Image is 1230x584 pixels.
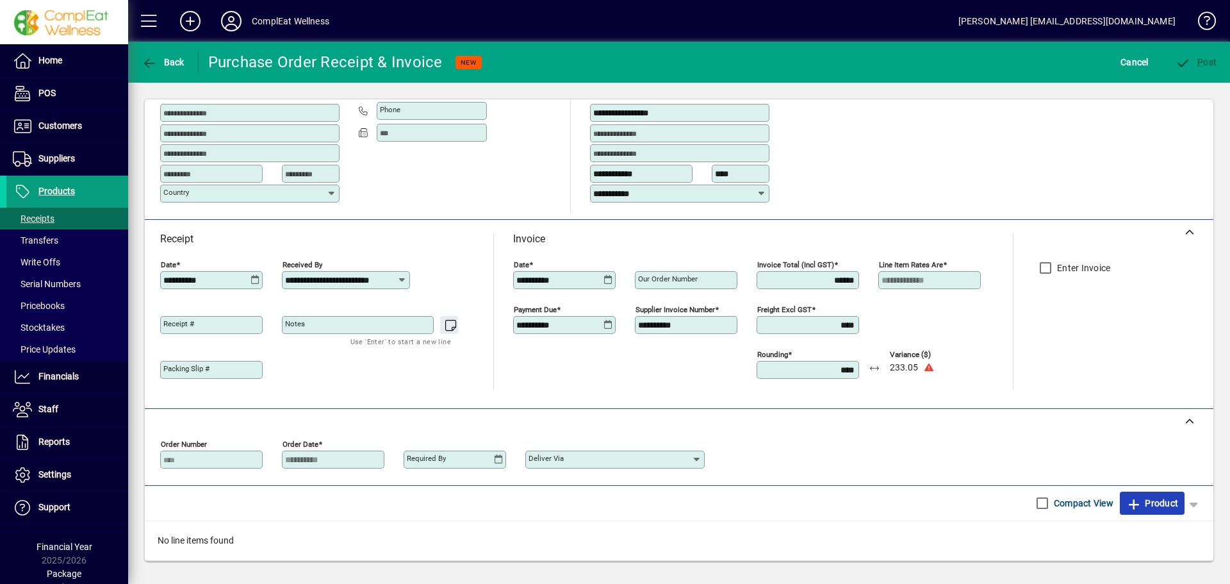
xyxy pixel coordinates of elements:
span: 233.05 [890,363,918,373]
span: Serial Numbers [13,279,81,289]
mat-label: Receipt # [163,319,194,328]
mat-label: Country [163,188,189,197]
mat-label: Order date [283,440,318,449]
mat-label: Invoice Total (incl GST) [757,260,834,269]
a: Knowledge Base [1188,3,1214,44]
a: Pricebooks [6,295,128,317]
a: Financials [6,361,128,393]
span: Products [38,186,75,196]
span: POS [38,88,56,98]
a: POS [6,78,128,110]
a: Receipts [6,208,128,229]
button: Post [1172,51,1220,74]
span: Financial Year [37,542,92,552]
button: Profile [211,10,252,33]
span: Reports [38,437,70,447]
mat-label: Rounding [757,350,788,359]
span: Back [142,57,184,67]
label: Compact View [1051,497,1113,510]
span: Home [38,55,62,65]
a: Serial Numbers [6,273,128,295]
span: ost [1176,57,1217,67]
button: Add [170,10,211,33]
a: Home [6,45,128,77]
span: Settings [38,469,71,480]
span: Transfers [13,235,58,246]
span: Product [1126,493,1178,513]
mat-label: Order number [161,440,207,449]
mat-label: Received by [283,260,322,269]
span: Customers [38,121,82,131]
span: NEW [461,58,477,67]
div: No line items found [145,521,1213,560]
span: Suppliers [38,153,75,163]
label: Enter Invoice [1054,262,1110,274]
div: Purchase Order Receipt & Invoice [208,52,443,72]
span: Stocktakes [13,322,65,333]
span: Pricebooks [13,301,65,311]
mat-label: Our order number [638,274,698,283]
a: Price Updates [6,338,128,360]
mat-label: Supplier invoice number [635,305,715,314]
a: Reports [6,426,128,458]
a: Support [6,492,128,524]
span: Package [47,569,81,579]
span: Price Updates [13,344,76,355]
mat-label: Required by [407,454,446,463]
mat-label: Date [514,260,529,269]
div: [PERSON_NAME] [EMAIL_ADDRESS][DOMAIN_NAME] [958,11,1176,31]
div: ComplEat Wellness [252,11,329,31]
a: Settings [6,459,128,491]
button: Product [1120,492,1185,515]
a: Stocktakes [6,317,128,338]
mat-label: Packing Slip # [163,364,209,373]
span: Support [38,502,70,512]
a: Staff [6,394,128,426]
mat-label: Date [161,260,176,269]
a: Write Offs [6,251,128,273]
a: Suppliers [6,143,128,175]
a: Customers [6,110,128,142]
span: Write Offs [13,257,60,267]
mat-label: Line item rates are [879,260,943,269]
button: Back [138,51,188,74]
mat-label: Freight excl GST [757,305,812,314]
mat-hint: Use 'Enter' to start a new line [350,334,451,349]
mat-label: Payment due [514,305,557,314]
span: Cancel [1120,52,1149,72]
mat-label: Phone [380,105,400,114]
mat-label: Deliver via [529,454,564,463]
span: Receipts [13,213,54,224]
span: Variance ($) [890,351,967,359]
span: Financials [38,371,79,381]
span: Staff [38,404,58,414]
a: Transfers [6,229,128,251]
mat-label: Notes [285,319,305,328]
span: P [1197,57,1203,67]
button: Cancel [1117,51,1152,74]
app-page-header-button: Back [128,51,199,74]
